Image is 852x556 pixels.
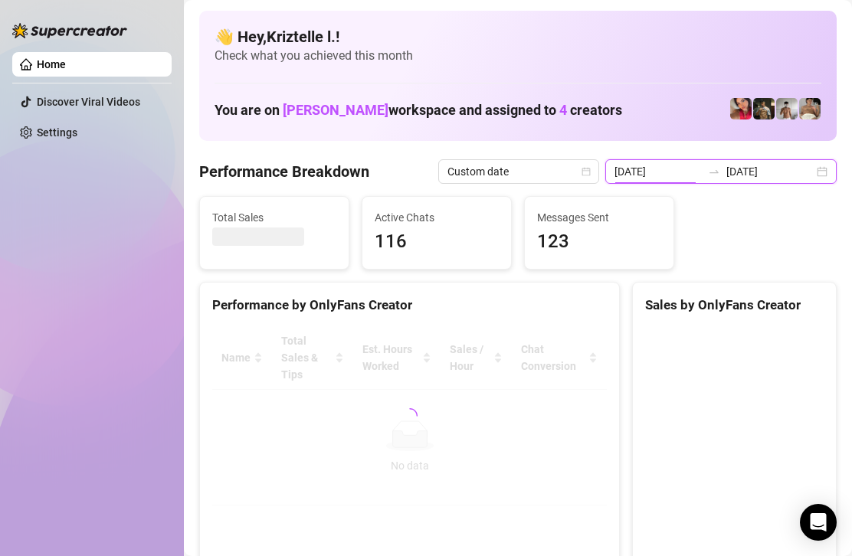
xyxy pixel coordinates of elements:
input: Start date [614,163,702,180]
span: 123 [537,227,661,257]
span: Total Sales [212,209,336,226]
span: swap-right [708,165,720,178]
h4: 👋 Hey, Kriztelle l. ! [215,26,821,47]
input: End date [726,163,814,180]
img: Aussieboy_jfree [799,98,821,119]
div: Sales by OnlyFans Creator [645,295,824,316]
div: Open Intercom Messenger [800,504,837,541]
span: to [708,165,720,178]
span: 4 [559,102,567,118]
span: Custom date [447,160,590,183]
span: loading [399,405,421,427]
img: Vanessa [730,98,752,119]
h4: Performance Breakdown [199,161,369,182]
span: [PERSON_NAME] [283,102,388,118]
h1: You are on workspace and assigned to creators [215,102,622,119]
img: Tony [753,98,775,119]
span: Messages Sent [537,209,661,226]
span: calendar [582,167,591,176]
a: Home [37,58,66,70]
span: Active Chats [375,209,499,226]
div: Performance by OnlyFans Creator [212,295,607,316]
a: Settings [37,126,77,139]
span: Check what you achieved this month [215,47,821,64]
img: aussieboy_j [776,98,798,119]
img: logo-BBDzfeDw.svg [12,23,127,38]
a: Discover Viral Videos [37,96,140,108]
span: 116 [375,227,499,257]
